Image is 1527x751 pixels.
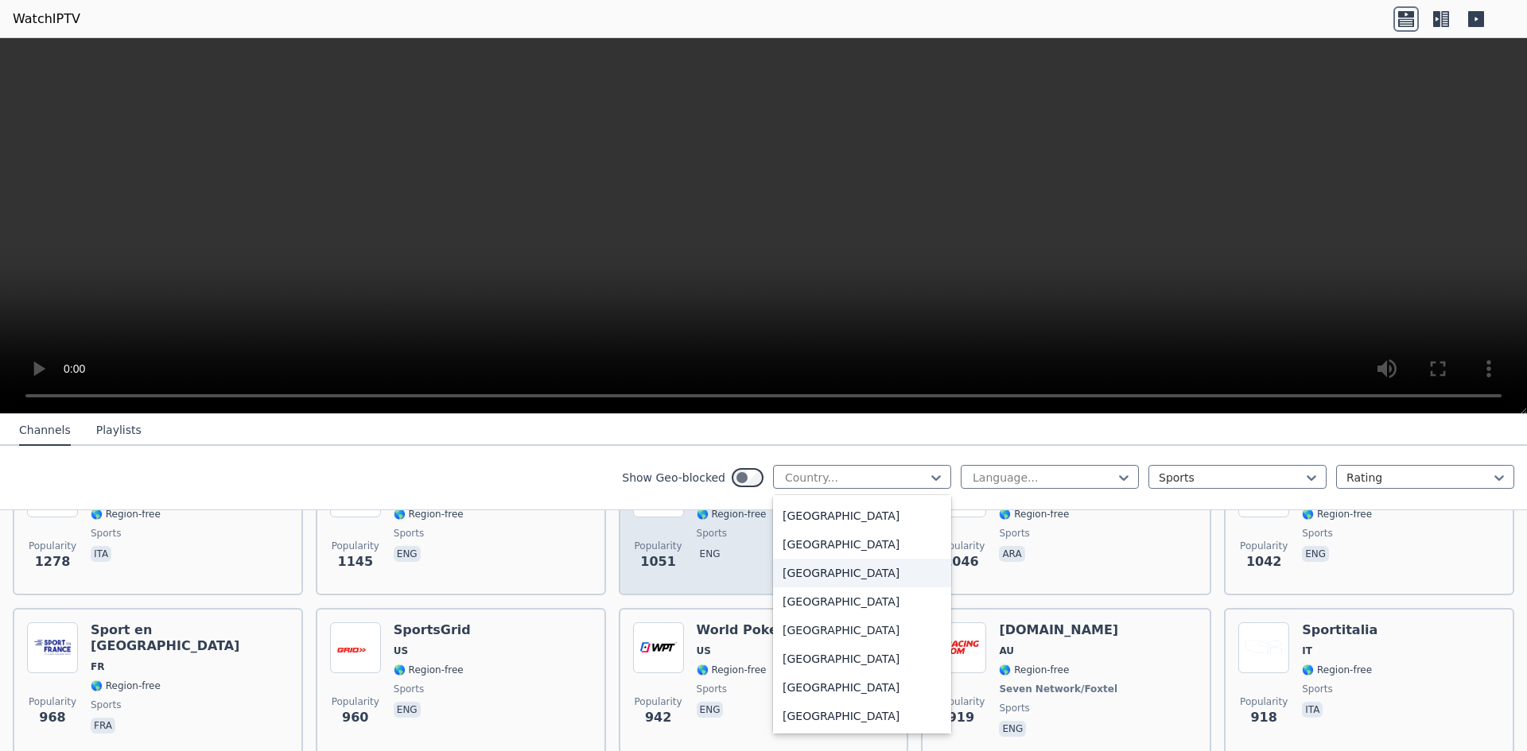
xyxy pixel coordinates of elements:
[645,708,671,727] span: 942
[937,695,985,708] span: Popularity
[27,622,78,673] img: Sport en France
[342,708,368,727] span: 960
[697,702,724,718] p: eng
[332,540,379,552] span: Popularity
[394,622,471,638] h6: SportsGrid
[91,527,121,540] span: sports
[773,645,951,673] div: [GEOGRAPHIC_DATA]
[91,508,161,521] span: 🌎 Region-free
[19,416,71,446] button: Channels
[394,702,421,718] p: eng
[1238,622,1289,673] img: Sportitalia
[697,664,767,676] span: 🌎 Region-free
[999,721,1026,737] p: eng
[91,718,115,734] p: fra
[91,660,104,673] span: FR
[1302,622,1377,638] h6: Sportitalia
[1240,540,1288,552] span: Popularity
[999,546,1024,562] p: ara
[394,645,408,657] span: US
[1240,695,1288,708] span: Popularity
[999,508,1069,521] span: 🌎 Region-free
[39,708,65,727] span: 968
[35,552,71,571] span: 1278
[394,664,464,676] span: 🌎 Region-free
[1302,683,1332,695] span: sports
[635,540,682,552] span: Popularity
[999,645,1014,657] span: AU
[773,587,951,616] div: [GEOGRAPHIC_DATA]
[773,530,951,559] div: [GEOGRAPHIC_DATA]
[29,695,76,708] span: Popularity
[1302,645,1312,657] span: IT
[1246,552,1282,571] span: 1042
[13,10,80,29] a: WatchIPTV
[943,552,979,571] span: 1046
[1302,546,1329,562] p: eng
[96,416,142,446] button: Playlists
[697,546,724,562] p: eng
[773,559,951,587] div: [GEOGRAPHIC_DATA]
[330,622,381,673] img: SportsGrid
[773,616,951,645] div: [GEOGRAPHIC_DATA]
[1302,664,1372,676] span: 🌎 Region-free
[999,664,1069,676] span: 🌎 Region-free
[697,527,727,540] span: sports
[633,622,684,673] img: World Poker Tour
[338,552,374,571] span: 1145
[332,695,379,708] span: Popularity
[1250,708,1276,727] span: 918
[935,622,986,673] img: Racing.com
[91,546,111,562] p: ita
[640,552,676,571] span: 1051
[999,527,1029,540] span: sports
[999,683,1117,695] span: Seven Network/Foxtel
[948,708,974,727] span: 919
[91,679,161,692] span: 🌎 Region-free
[394,527,424,540] span: sports
[29,540,76,552] span: Popularity
[999,702,1029,714] span: sports
[1302,508,1372,521] span: 🌎 Region-free
[91,622,289,654] h6: Sport en [GEOGRAPHIC_DATA]
[394,546,421,562] p: eng
[773,702,951,730] div: [GEOGRAPHIC_DATA]
[91,699,121,711] span: sports
[999,622,1121,638] h6: [DOMAIN_NAME]
[1302,702,1323,718] p: ita
[697,622,820,638] h6: World Poker Tour
[394,508,464,521] span: 🌎 Region-free
[773,673,951,702] div: [GEOGRAPHIC_DATA]
[697,683,727,695] span: sports
[773,501,951,530] div: [GEOGRAPHIC_DATA]
[937,540,985,552] span: Popularity
[697,508,767,521] span: 🌎 Region-free
[1302,527,1332,540] span: sports
[635,695,682,708] span: Popularity
[394,683,424,695] span: sports
[697,645,711,657] span: US
[622,470,725,486] label: Show Geo-blocked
